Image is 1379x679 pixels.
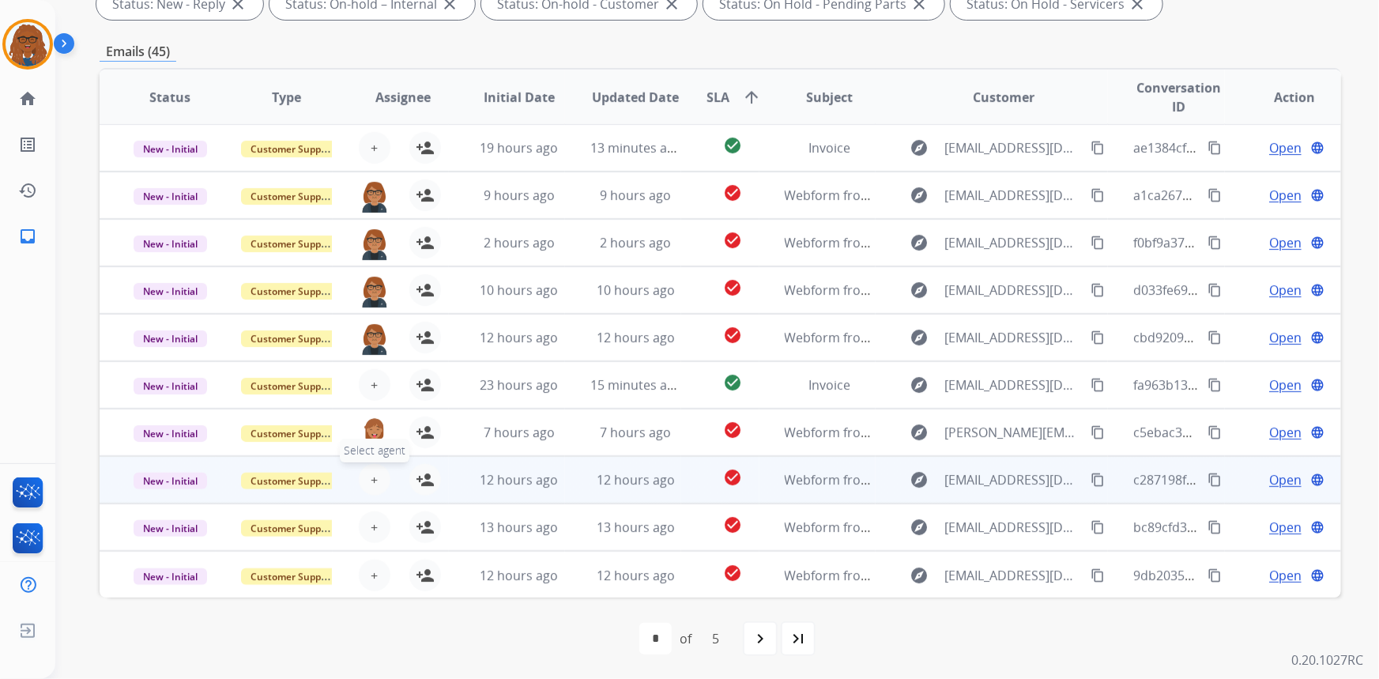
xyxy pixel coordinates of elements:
span: Subject [806,88,853,107]
span: Open [1269,423,1302,442]
span: a1ca2675-8437-4787-a779-97eb5446bc00 [1133,187,1377,204]
span: Customer Support [241,141,344,157]
span: Open [1269,138,1302,157]
mat-icon: inbox [18,227,37,246]
span: Type [272,88,301,107]
span: Customer Support [241,330,344,347]
span: Open [1269,186,1302,205]
mat-icon: language [1310,568,1324,583]
mat-icon: arrow_upward [742,88,761,107]
span: [EMAIL_ADDRESS][DOMAIN_NAME] [945,375,1083,394]
mat-icon: content_copy [1091,425,1105,439]
mat-icon: last_page [789,629,808,648]
span: [EMAIL_ADDRESS][DOMAIN_NAME] [945,328,1083,347]
mat-icon: check_circle [723,373,742,392]
span: + [371,375,378,394]
mat-icon: language [1310,330,1324,345]
mat-icon: explore [910,186,929,205]
span: 13 hours ago [480,519,558,536]
mat-icon: explore [910,328,929,347]
span: Invoice [808,139,850,157]
span: bc89cfd3-639d-4247-b965-a618d123eba8 [1133,519,1377,536]
span: SLA [706,88,729,107]
span: [EMAIL_ADDRESS][DOMAIN_NAME] [945,470,1083,489]
span: [EMAIL_ADDRESS][DOMAIN_NAME] [945,566,1083,585]
mat-icon: content_copy [1091,378,1105,392]
img: agent-avatar [359,179,390,213]
mat-icon: content_copy [1091,188,1105,202]
mat-icon: language [1310,141,1324,155]
span: Customer Support [241,188,344,205]
span: 12 hours ago [597,567,675,584]
span: + [371,518,378,537]
span: [EMAIL_ADDRESS][DOMAIN_NAME] [945,518,1083,537]
span: Customer Support [241,283,344,300]
span: Customer Support [241,236,344,252]
mat-icon: language [1310,188,1324,202]
span: fa963b13-4620-489b-b08e-1f1ba03ea6a7 [1133,376,1373,394]
p: Emails (45) [100,42,176,62]
span: New - Initial [134,283,207,300]
mat-icon: home [18,89,37,108]
div: 5 [699,623,732,654]
span: New - Initial [134,188,207,205]
mat-icon: explore [910,281,929,300]
span: Customer [974,88,1035,107]
mat-icon: person_add [416,518,435,537]
img: avatar [6,22,50,66]
span: Webform from [EMAIL_ADDRESS][DOMAIN_NAME] on [DATE] [785,329,1143,346]
span: [EMAIL_ADDRESS][DOMAIN_NAME] [945,281,1083,300]
span: 10 hours ago [597,281,675,299]
mat-icon: person_add [416,423,435,442]
span: Open [1269,233,1302,252]
button: + [359,560,390,591]
mat-icon: content_copy [1091,568,1105,583]
span: + [371,566,378,585]
span: c5ebac3c-0e5b-4db0-999a-785261d4475e [1133,424,1378,441]
mat-icon: content_copy [1091,520,1105,534]
span: Open [1269,375,1302,394]
mat-icon: language [1310,283,1324,297]
mat-icon: content_copy [1208,330,1222,345]
span: [PERSON_NAME][EMAIL_ADDRESS][DOMAIN_NAME] [945,423,1083,442]
span: New - Initial [134,520,207,537]
span: + [371,470,378,489]
mat-icon: person_add [416,281,435,300]
mat-icon: content_copy [1208,188,1222,202]
span: c287198f-2699-43fb-a184-8f37b3da74f8 [1133,471,1366,489]
span: Open [1269,281,1302,300]
span: 12 hours ago [480,329,558,346]
button: + [359,511,390,543]
span: 2 hours ago [600,234,671,251]
span: 10 hours ago [480,281,558,299]
mat-icon: content_copy [1208,473,1222,487]
span: f0bf9a37-9c4c-4363-8aa4-27c305270bb7 [1133,234,1370,251]
mat-icon: content_copy [1208,141,1222,155]
span: Initial Date [484,88,555,107]
span: New - Initial [134,330,207,347]
button: + [359,369,390,401]
span: 13 minutes ago [590,139,682,157]
mat-icon: content_copy [1091,473,1105,487]
mat-icon: check_circle [723,421,742,439]
span: Invoice [808,376,850,394]
img: agent-avatar [359,227,390,260]
mat-icon: person_add [416,233,435,252]
mat-icon: list_alt [18,135,37,154]
span: + [371,138,378,157]
mat-icon: content_copy [1208,283,1222,297]
span: 12 hours ago [597,329,675,346]
span: 2 hours ago [484,234,555,251]
span: 12 hours ago [480,567,558,584]
mat-icon: person_add [416,375,435,394]
mat-icon: language [1310,425,1324,439]
span: Select agent [340,439,409,462]
mat-icon: language [1310,520,1324,534]
span: Customer Support [241,425,344,442]
mat-icon: explore [910,566,929,585]
span: 15 minutes ago [590,376,682,394]
span: Customer Support [241,378,344,394]
span: Webform from [EMAIL_ADDRESS][DOMAIN_NAME] on [DATE] [785,187,1143,204]
span: Customer Support [241,568,344,585]
img: agent-avatar [359,322,390,355]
